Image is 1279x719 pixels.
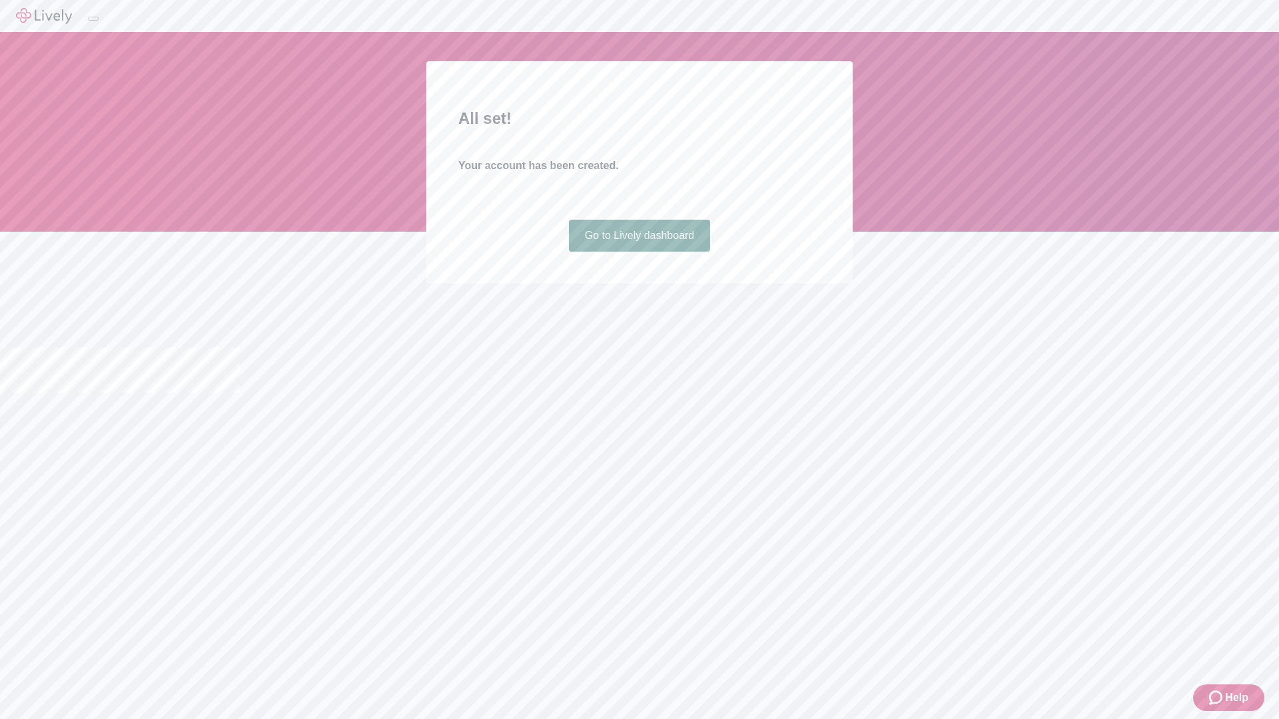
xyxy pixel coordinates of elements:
[88,17,99,21] button: Log out
[458,158,821,174] h4: Your account has been created.
[1193,684,1264,711] button: Zendesk support iconHelp
[16,8,72,24] img: Lively
[458,107,821,130] h2: All set!
[1209,690,1225,706] svg: Zendesk support icon
[569,220,711,252] a: Go to Lively dashboard
[1225,690,1248,706] span: Help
